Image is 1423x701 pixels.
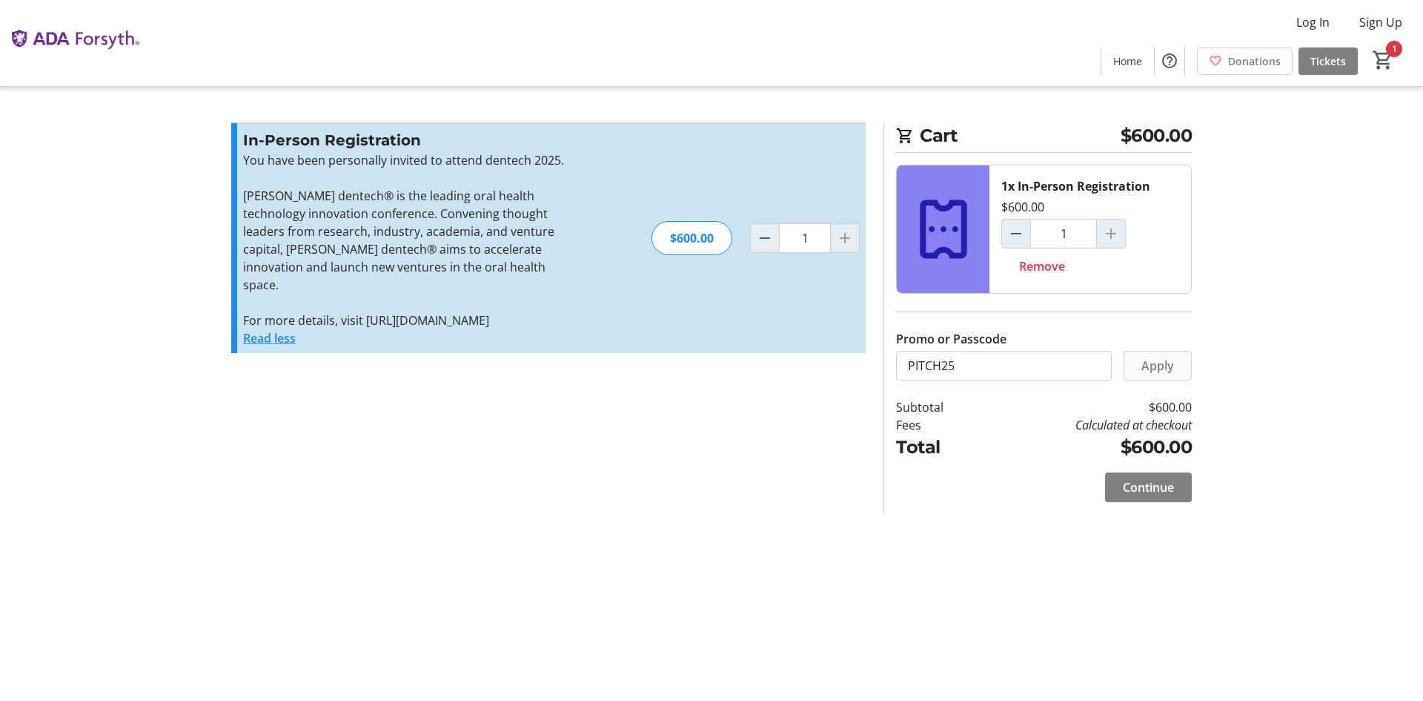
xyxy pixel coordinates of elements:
span: Apply [1141,357,1174,375]
button: Decrement by one [1002,220,1030,248]
input: Enter promo or passcode [896,351,1112,381]
td: Calculated at checkout [982,416,1192,434]
td: Subtotal [896,398,982,416]
div: $600.00 [1001,198,1044,216]
span: Sign Up [1359,13,1402,31]
button: Remove [1001,251,1083,281]
input: In-Person Registration Quantity [779,223,831,253]
td: Fees [896,416,982,434]
span: Donations [1228,53,1281,69]
img: The ADA Forsyth Institute's Logo [9,6,141,80]
p: For more details, visit [URL][DOMAIN_NAME] [243,312,567,329]
label: Promo or Passcode [896,330,1006,348]
button: Sign Up [1347,10,1414,34]
span: Log In [1296,13,1330,31]
td: $600.00 [982,434,1192,461]
a: Tickets [1298,47,1358,75]
div: 1x In-Person Registration [1001,177,1150,195]
td: $600.00 [982,398,1192,416]
div: $600.00 [651,221,732,255]
p: You have been personally invited to attend dentech 2025. [243,151,567,169]
span: $600.00 [1121,122,1193,149]
button: Log In [1284,10,1341,34]
button: Continue [1105,473,1192,502]
span: Remove [1019,257,1065,275]
button: Decrement by one [751,224,779,252]
input: In-Person Registration Quantity [1030,219,1097,249]
a: Home [1101,47,1154,75]
span: Home [1113,53,1142,69]
h2: Cart [896,122,1192,153]
a: Donations [1197,47,1293,75]
span: Continue [1123,478,1174,496]
span: Tickets [1310,53,1346,69]
button: Read less [243,329,296,347]
button: Help [1155,46,1184,76]
td: Total [896,434,982,461]
button: Cart [1370,47,1396,73]
button: Apply [1124,351,1192,381]
p: [PERSON_NAME] dentech® is the leading oral health technology innovation conference. Convening tho... [243,187,567,294]
h3: In-Person Registration [243,129,567,151]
